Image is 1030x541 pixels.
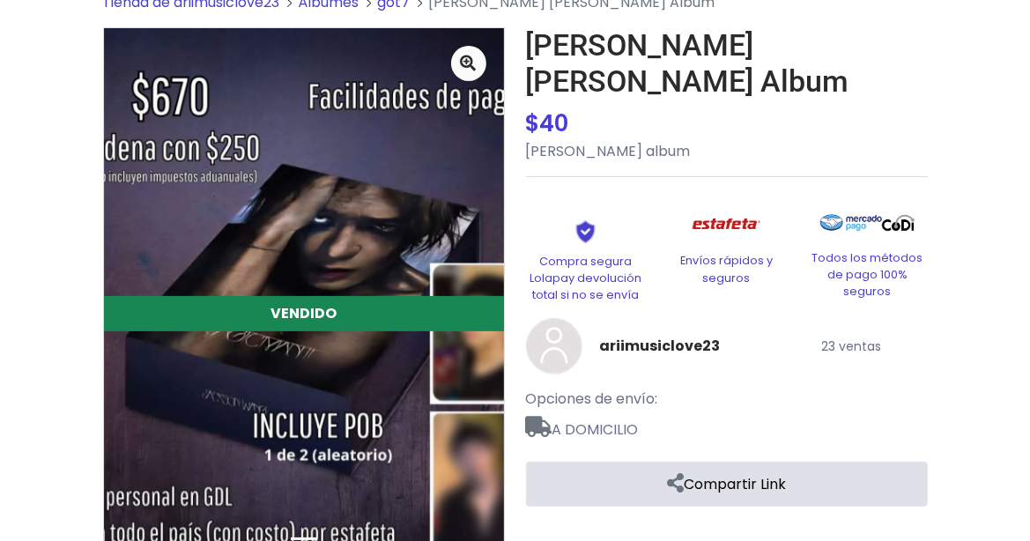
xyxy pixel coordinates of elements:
div: $ [526,107,928,141]
span: Opciones de envío: [526,389,658,409]
span: A DOMICILIO [526,410,928,441]
img: Codi Logo [882,205,915,241]
a: ariimusiclove23 [600,336,721,357]
small: 23 ventas [821,337,881,355]
h1: [PERSON_NAME] [PERSON_NAME] Album [526,27,928,100]
div: VENDIDO [104,296,504,331]
img: Mercado Pago Logo [820,205,883,241]
a: Compartir Link [526,462,928,507]
p: [PERSON_NAME] album [526,141,928,162]
p: Envíos rápidos y seguros [667,252,787,285]
span: 40 [540,107,569,139]
img: Shield [550,219,622,244]
p: Compra segura Lolapay devolución total si no se envía [526,253,646,304]
p: Todos los métodos de pago 100% seguros [808,249,928,300]
img: ariimusiclove23 [526,318,582,374]
img: Estafeta Logo [678,205,774,243]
